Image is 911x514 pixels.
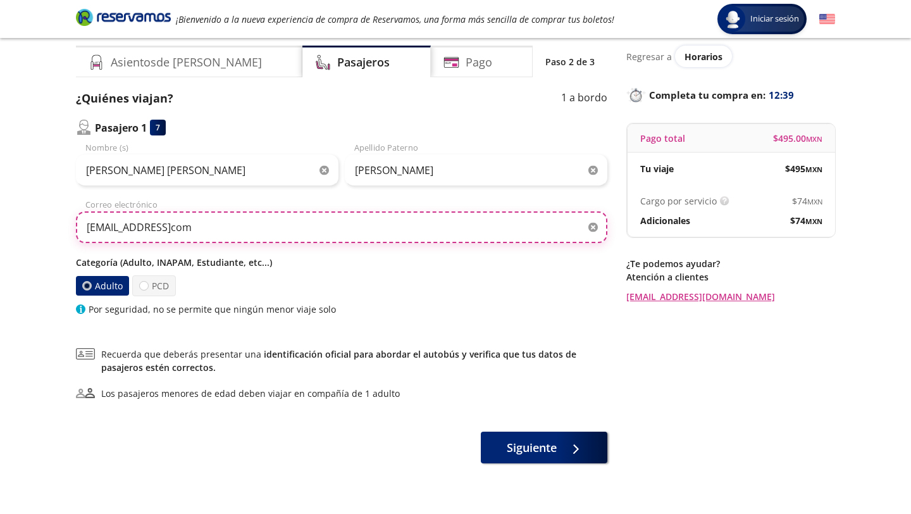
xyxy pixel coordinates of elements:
p: Por seguridad, no se permite que ningún menor viaje solo [89,303,336,316]
p: 1 a bordo [561,90,607,107]
span: $ 495.00 [773,132,822,145]
input: Correo electrónico [76,211,607,243]
p: Pago total [640,132,685,145]
small: MXN [807,197,822,206]
p: ¿Te podemos ayudar? [626,257,835,270]
input: Apellido Paterno [345,154,607,186]
p: Adicionales [640,214,690,227]
span: $ 74 [792,194,822,208]
label: PCD [132,275,176,296]
h4: Pago [466,54,492,71]
div: Los pasajeros menores de edad deben viajar en compañía de 1 adulto [101,387,400,400]
span: Iniciar sesión [745,13,804,25]
a: Brand Logo [76,8,171,30]
span: 12:39 [769,88,794,103]
p: Paso 2 de 3 [545,55,595,68]
small: MXN [806,134,822,144]
em: ¡Bienvenido a la nueva experiencia de compra de Reservamos, una forma más sencilla de comprar tus... [176,13,614,25]
p: Cargo por servicio [640,194,717,208]
h4: Pasajeros [337,54,390,71]
span: Recuerda que deberás presentar una [101,348,607,374]
span: Siguiente [507,439,557,456]
a: identificación oficial para abordar el autobús y verifica que tus datos de pasajeros estén correc... [101,348,576,373]
p: Regresar a [626,50,672,63]
p: Atención a clientes [626,270,835,284]
p: Tu viaje [640,162,674,175]
div: Regresar a ver horarios [626,46,835,67]
div: 7 [150,120,166,135]
span: $ 495 [785,162,822,175]
p: ¿Quiénes viajan? [76,90,173,107]
h4: Asientos de [PERSON_NAME] [111,54,262,71]
p: Completa tu compra en : [626,86,835,104]
span: $ 74 [790,214,822,227]
i: Brand Logo [76,8,171,27]
button: Siguiente [481,432,607,463]
p: Pasajero 1 [95,120,147,135]
p: Categoría (Adulto, INAPAM, Estudiante, etc...) [76,256,607,269]
a: [EMAIL_ADDRESS][DOMAIN_NAME] [626,290,835,303]
span: Horarios [685,51,722,63]
input: Nombre (s) [76,154,338,186]
label: Adulto [76,276,129,296]
button: English [819,11,835,27]
small: MXN [805,216,822,226]
small: MXN [805,165,822,174]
